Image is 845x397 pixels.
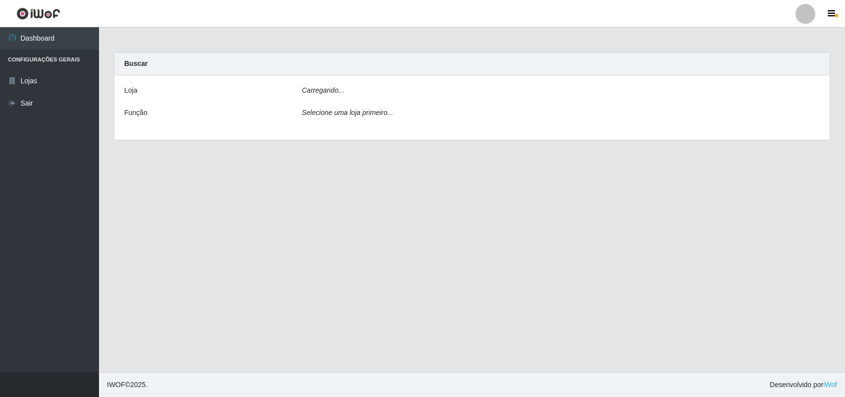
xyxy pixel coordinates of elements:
[124,108,148,118] label: Função
[124,85,137,96] label: Loja
[302,109,393,116] i: Selecione uma loja primeiro...
[16,7,60,20] img: CoreUI Logo
[770,380,837,390] span: Desenvolvido por
[107,381,125,389] span: IWOF
[302,86,345,94] i: Carregando...
[823,381,837,389] a: iWof
[124,59,148,67] strong: Buscar
[107,380,148,390] span: © 2025 .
